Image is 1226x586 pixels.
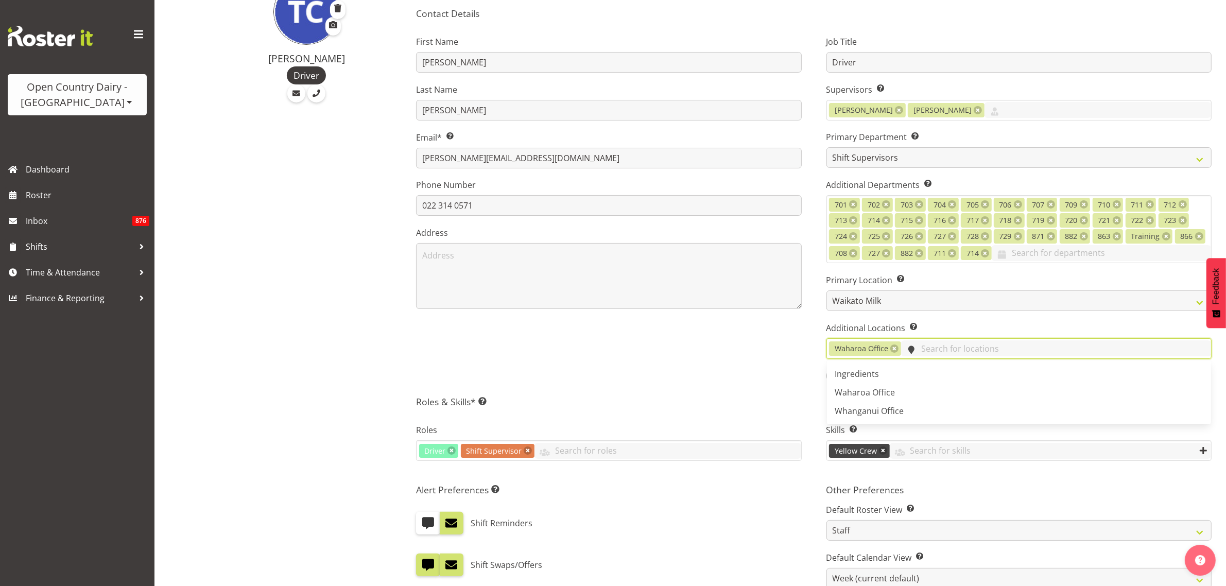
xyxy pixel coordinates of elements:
[416,100,801,120] input: Last Name
[1065,231,1078,242] span: 882
[1212,268,1221,304] span: Feedback
[992,245,1211,261] input: Search for departments
[868,199,880,211] span: 702
[416,179,801,191] label: Phone Number
[901,340,1211,356] input: Search for locations
[826,322,1212,334] label: Additional Locations
[217,53,395,64] h4: [PERSON_NAME]
[293,68,319,82] span: Driver
[1032,215,1045,226] span: 719
[826,484,1212,495] h5: Other Preferences
[934,248,946,259] span: 711
[827,365,1211,383] a: Ingredients
[835,248,847,259] span: 708
[416,195,801,216] input: Phone Number
[1065,199,1078,211] span: 709
[835,231,847,242] span: 724
[416,424,801,436] label: Roles
[901,215,913,226] span: 715
[1206,258,1226,328] button: Feedback - Show survey
[835,199,847,211] span: 701
[26,290,134,306] span: Finance & Reporting
[826,131,1212,143] label: Primary Department
[1098,215,1111,226] span: 721
[132,216,149,226] span: 876
[1032,231,1045,242] span: 871
[416,484,801,495] h5: Alert Preferences
[966,248,979,259] span: 714
[1065,215,1078,226] span: 720
[471,512,532,535] label: Shift Reminders
[826,274,1212,286] label: Primary Location
[1032,199,1045,211] span: 707
[416,148,801,168] input: Email Address
[416,227,801,239] label: Address
[826,424,1212,436] label: Skills
[868,231,880,242] span: 725
[416,83,801,96] label: Last Name
[416,396,1212,407] h5: Roles & Skills*
[287,84,305,102] a: Email Employee
[424,445,445,457] span: Driver
[26,187,149,203] span: Roster
[901,248,913,259] span: 882
[835,215,847,226] span: 713
[966,215,979,226] span: 717
[8,26,93,46] img: Rosterit website logo
[901,199,913,211] span: 703
[26,239,134,254] span: Shifts
[868,215,880,226] span: 714
[26,162,149,177] span: Dashboard
[26,213,132,229] span: Inbox
[835,445,877,457] span: Yellow Crew
[466,445,522,457] span: Shift Supervisor
[826,504,1212,516] label: Default Roster View
[901,231,913,242] span: 726
[835,368,879,380] span: Ingredients
[1181,231,1193,242] span: 866
[826,52,1212,73] input: Job Title
[835,343,888,354] span: Waharoa Office
[1195,555,1205,565] img: help-xxl-2.png
[835,405,904,417] span: Whanganui Office
[934,215,946,226] span: 716
[826,36,1212,48] label: Job Title
[835,387,895,398] span: Waharoa Office
[827,402,1211,420] a: Whanganui Office
[913,105,972,116] span: [PERSON_NAME]
[26,265,134,280] span: Time & Attendance
[416,8,1212,19] h5: Contact Details
[307,84,325,102] a: Call Employee
[416,36,801,48] label: First Name
[534,443,801,459] input: Search for roles
[835,105,893,116] span: [PERSON_NAME]
[1131,215,1144,226] span: 722
[934,231,946,242] span: 727
[1131,199,1144,211] span: 711
[999,215,1012,226] span: 718
[1098,231,1111,242] span: 863
[826,551,1212,564] label: Default Calendar View
[999,231,1012,242] span: 729
[416,52,801,73] input: First Name
[966,199,979,211] span: 705
[999,199,1012,211] span: 706
[826,179,1212,191] label: Additional Departments
[966,231,979,242] span: 728
[1131,231,1160,242] span: Training
[471,554,542,576] label: Shift Swaps/Offers
[1098,199,1111,211] span: 710
[1164,199,1177,211] span: 712
[890,443,1211,459] input: Search for skills
[934,199,946,211] span: 704
[1164,215,1177,226] span: 723
[827,383,1211,402] a: Waharoa Office
[18,79,136,110] div: Open Country Dairy - [GEOGRAPHIC_DATA]
[416,131,801,144] label: Email*
[826,83,1212,96] label: Supervisors
[868,248,880,259] span: 727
